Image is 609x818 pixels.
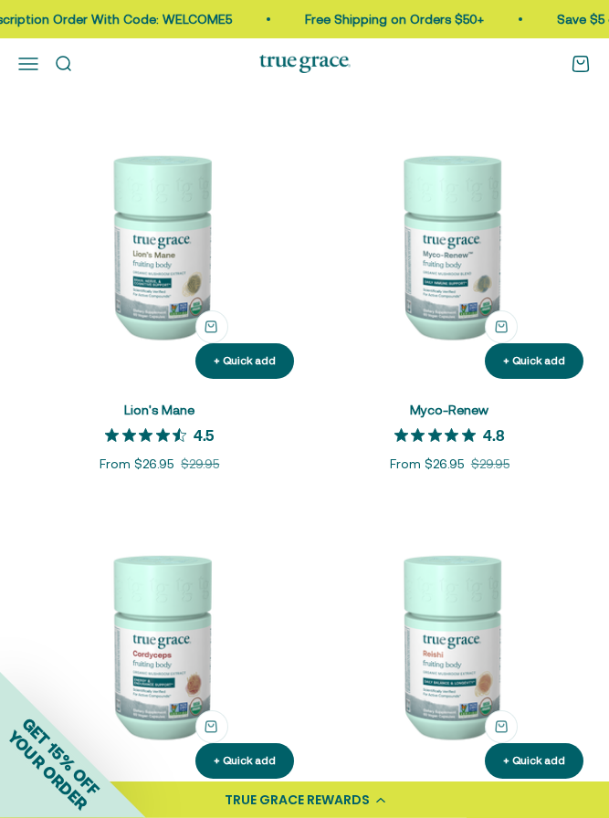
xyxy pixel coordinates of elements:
[471,454,509,474] compare-at-price: $29.95
[485,343,583,379] button: + Quick add
[485,310,518,343] button: + Quick add
[390,454,464,474] sale-price: From $26.95
[124,403,194,417] a: Lion's Mane
[195,710,228,743] button: + Quick add
[195,343,294,379] button: + Quick add
[309,504,592,787] img: Reishi Mushroom Supplements for Daily Balance & Longevity* 1 g daily supports healthy aging* Trad...
[309,104,592,387] img: Myco-RenewTM Blend Mushroom Supplements for Daily Immune Support* 1 g daily to support a healthy ...
[410,403,488,417] a: Myco-Renew
[503,352,565,370] div: + Quick add
[105,422,194,447] span: 4.5 out of 5 stars rating in total 12 reviews.
[214,352,276,370] div: + Quick add
[214,752,276,770] div: + Quick add
[18,104,301,387] img: Lion's Mane Mushroom Supplement for Brain, Nerve&Cognitive Support* 1 g daily supports brain heal...
[305,12,484,26] a: Free Shipping on Orders $50+
[195,310,228,343] button: + Quick add
[503,752,565,770] div: + Quick add
[195,743,294,779] button: + Quick add
[4,727,91,814] span: YOUR ORDER
[394,422,483,447] span: 4.8 out of 5 stars rating in total 11 reviews.
[100,454,173,474] sale-price: From $26.95
[485,710,518,743] button: + Quick add
[18,504,301,787] img: Cordyceps Mushroom Supplement for Energy & Endurance Support* 1 g daily aids an active lifestyle ...
[485,743,583,779] button: + Quick add
[194,425,214,444] p: 4.5
[225,791,370,810] div: TRUE GRACE REWARDS
[181,454,219,474] compare-at-price: $29.95
[483,425,505,444] p: 4.8
[18,714,103,799] span: GET 15% OFF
